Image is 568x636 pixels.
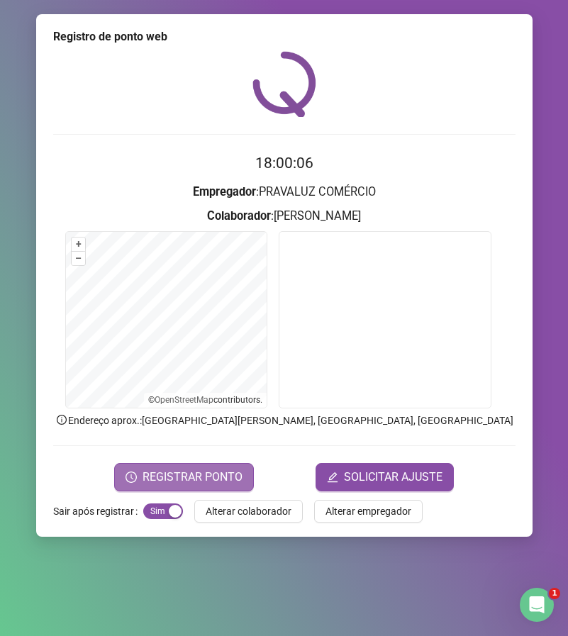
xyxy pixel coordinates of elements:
iframe: Intercom live chat [520,588,554,622]
div: Registro de ponto web [53,28,516,45]
a: OpenStreetMap [155,395,213,405]
span: REGISTRAR PONTO [143,469,243,486]
h3: : [PERSON_NAME] [53,207,516,225]
button: editSOLICITAR AJUSTE [316,463,454,491]
h3: : PRAVALUZ COMÉRCIO [53,183,516,201]
li: © contributors. [148,395,262,405]
p: Endereço aprox. : [GEOGRAPHIC_DATA][PERSON_NAME], [GEOGRAPHIC_DATA], [GEOGRAPHIC_DATA] [53,413,516,428]
button: Alterar empregador [314,500,423,523]
span: clock-circle [126,472,137,483]
span: info-circle [55,413,68,426]
time: 18:00:06 [255,155,313,172]
button: + [72,238,85,251]
span: SOLICITAR AJUSTE [344,469,442,486]
span: edit [327,472,338,483]
button: – [72,252,85,265]
span: Alterar colaborador [206,503,291,519]
span: 1 [549,588,560,599]
span: Alterar empregador [325,503,411,519]
label: Sair após registrar [53,500,143,523]
button: Alterar colaborador [194,500,303,523]
img: QRPoint [252,51,316,117]
strong: Empregador [193,185,256,199]
strong: Colaborador [207,209,271,223]
button: REGISTRAR PONTO [114,463,254,491]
